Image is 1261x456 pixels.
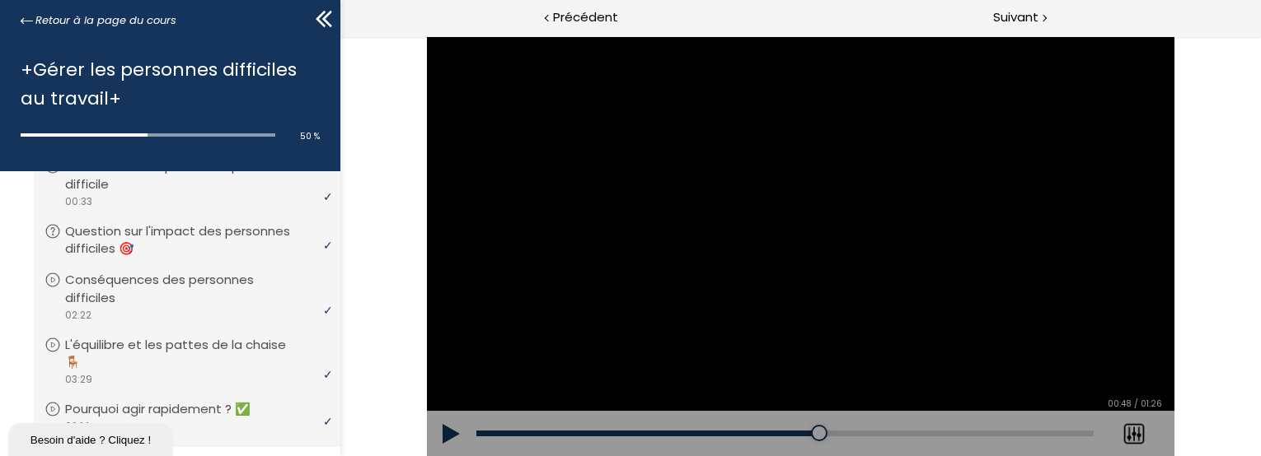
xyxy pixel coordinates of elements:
div: 00:48 / 01:26 [763,361,827,375]
span: Précédent [553,7,618,28]
span: 02:14 [64,419,90,434]
h1: +Gérer les personnes difficiles au travail+ [21,55,312,113]
iframe: chat widget [8,420,176,456]
span: 50 % [300,130,320,142]
span: Suivant [993,7,1038,28]
p: Question sur l'impact des personnes difficiles 🎯 [65,222,326,258]
span: 02:22 [64,308,91,323]
span: 00:33 [64,194,92,209]
span: 03:29 [64,372,92,387]
p: L'équilibre et les pattes de la chaise 🪑 [65,336,326,372]
p: Conséquences des personnes difficiles [65,271,326,307]
a: Retour à la page du cours [21,12,176,30]
p: Pourquoi agir rapidement ? ✅ [65,400,275,418]
span: Retour à la page du cours [35,12,176,30]
p: Réflexion sur l'impact de la personne difficile [65,157,326,193]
